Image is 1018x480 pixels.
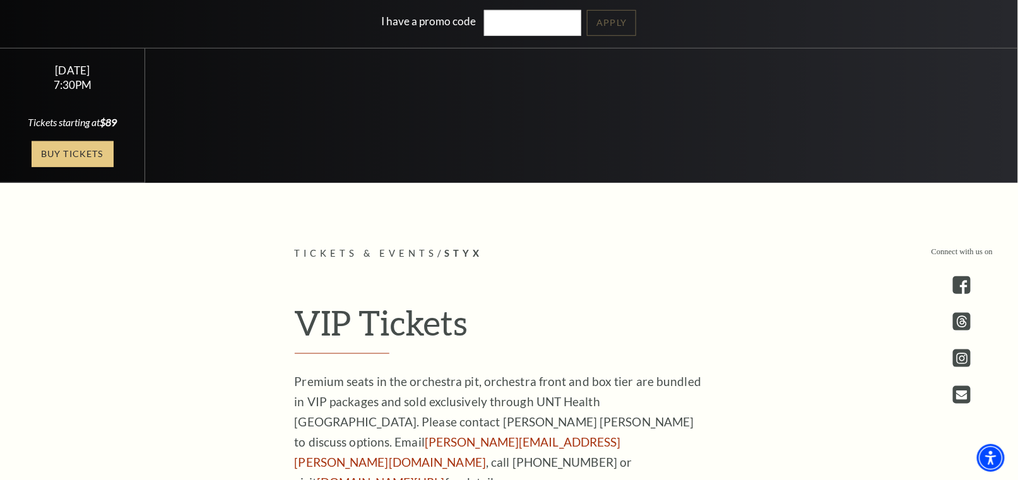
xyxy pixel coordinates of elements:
[953,276,971,294] a: facebook - open in a new tab
[932,246,993,258] p: Connect with us on
[953,313,971,331] a: threads.com - open in a new tab
[100,116,117,128] span: $89
[953,386,971,404] a: Open this option - open in a new tab
[295,302,724,354] h2: VIP Tickets
[15,64,130,77] div: [DATE]
[295,435,621,469] a: [PERSON_NAME][EMAIL_ADDRESS][PERSON_NAME][DOMAIN_NAME]
[444,248,483,259] span: Styx
[32,141,114,167] a: Buy Tickets
[953,349,971,367] a: instagram - open in a new tab
[382,15,476,28] label: I have a promo code
[977,444,1005,472] div: Accessibility Menu
[15,115,130,129] div: Tickets starting at
[295,248,438,259] span: Tickets & Events
[295,246,724,262] p: /
[15,79,130,90] div: 7:30PM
